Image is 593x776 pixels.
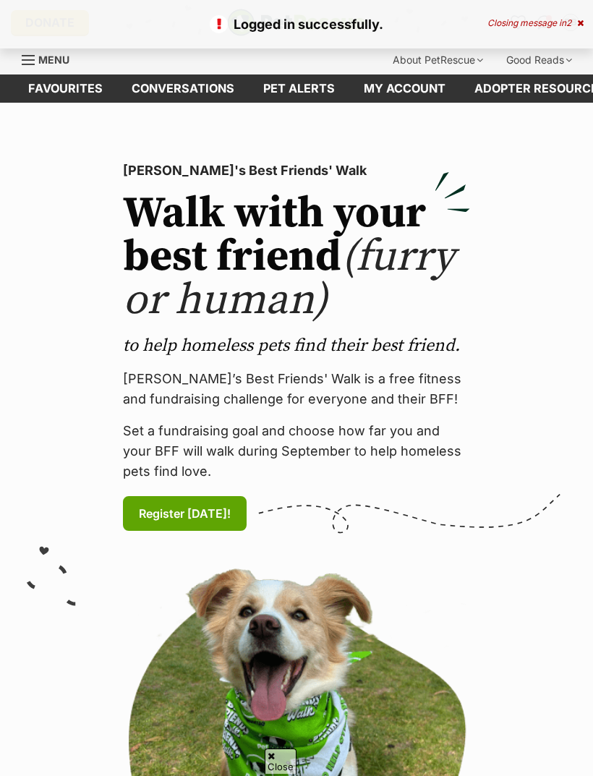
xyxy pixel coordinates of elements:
[265,749,296,774] span: Close
[123,230,455,328] span: (furry or human)
[123,334,470,357] p: to help homeless pets find their best friend.
[249,74,349,103] a: Pet alerts
[22,46,80,72] a: Menu
[123,192,470,323] h2: Walk with your best friend
[123,421,470,482] p: Set a fundraising goal and choose how far you and your BFF will walk during September to help hom...
[383,46,493,74] div: About PetRescue
[123,161,470,181] p: [PERSON_NAME]'s Best Friends' Walk
[123,369,470,409] p: [PERSON_NAME]’s Best Friends' Walk is a free fitness and fundraising challenge for everyone and t...
[496,46,582,74] div: Good Reads
[38,54,69,66] span: Menu
[139,505,231,522] span: Register [DATE]!
[349,74,460,103] a: My account
[14,74,117,103] a: Favourites
[123,496,247,531] a: Register [DATE]!
[117,74,249,103] a: conversations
